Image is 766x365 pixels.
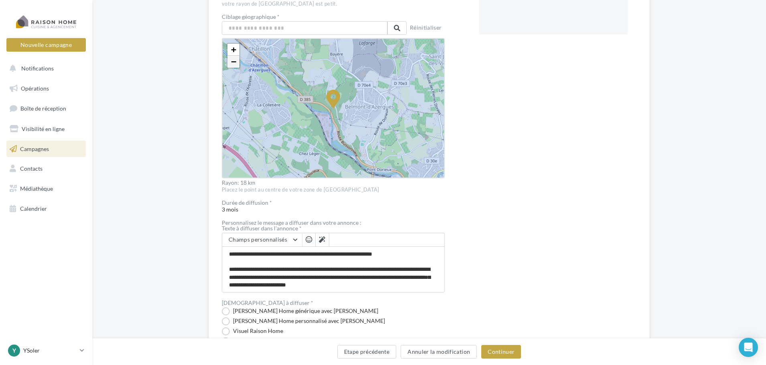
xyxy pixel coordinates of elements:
label: [DEMOGRAPHIC_DATA] à diffuser * [222,300,313,306]
span: + [231,44,236,54]
span: − [231,56,236,67]
span: Y [12,347,16,355]
button: Nouvelle campagne [6,38,86,52]
p: YSoler [23,347,77,355]
button: Notifications [5,60,84,77]
label: [PERSON_NAME] Home générique avec [PERSON_NAME] [222,307,378,315]
a: Y YSoler [6,343,86,358]
div: Placez le point au centre de votre zone de [GEOGRAPHIC_DATA] [222,186,445,194]
span: Notifications [21,65,54,72]
a: Calendrier [5,200,87,217]
label: Visuel Raison Home [222,327,283,335]
a: Médiathèque [5,180,87,197]
a: Zoom in [227,44,239,56]
button: Annuler la modification [401,345,477,359]
label: [PERSON_NAME] Home personnalisé avec [PERSON_NAME] [222,317,385,325]
span: Opérations [21,85,49,92]
a: Campagnes [5,141,87,157]
span: Boîte de réception [20,105,66,112]
button: Continuer [481,345,521,359]
a: Zoom out [227,56,239,68]
span: Campagnes [20,145,49,152]
span: Calendrier [20,205,47,212]
div: Personnalisez le message a diffuser dans votre annonce : [222,220,445,226]
span: Contacts [20,165,43,172]
div: Open Intercom Messenger [739,338,758,357]
button: Etape précédente [337,345,397,359]
a: Opérations [5,80,87,97]
button: Champs personnalisés [222,233,302,247]
span: 3 mois [222,200,445,213]
span: Visibilité en ligne [22,125,65,132]
div: Durée de diffusion * [222,200,445,206]
label: Ciblage géographique * [222,14,407,20]
label: [PERSON_NAME] Home personnalisé [222,337,327,345]
a: Contacts [5,160,87,177]
span: Médiathèque [20,185,53,192]
div: Rayon: 18 km [222,180,445,186]
label: Texte à diffuser dans l'annonce * [222,226,445,231]
a: Visibilité en ligne [5,121,87,137]
a: Boîte de réception [5,100,87,117]
button: Réinitialiser [407,23,445,34]
span: Champs personnalisés [229,236,287,243]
